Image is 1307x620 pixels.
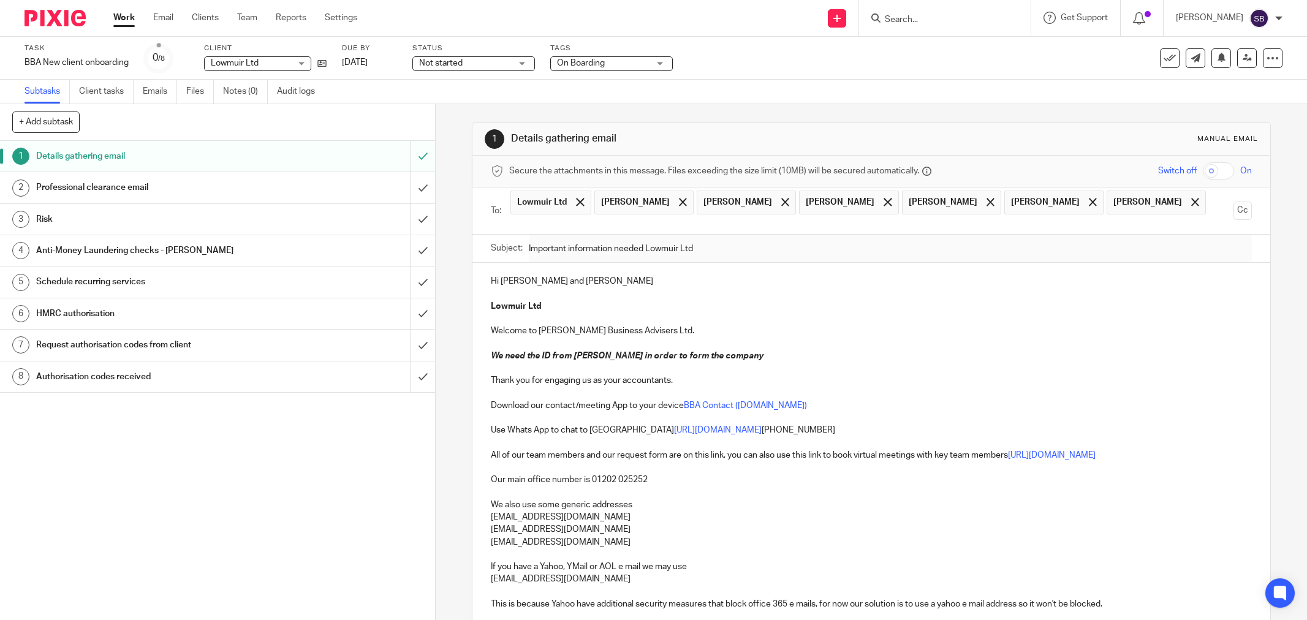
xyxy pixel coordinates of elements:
[491,573,1252,585] p: [EMAIL_ADDRESS][DOMAIN_NAME]
[113,12,135,24] a: Work
[158,55,165,62] small: /8
[491,399,1252,412] p: Download our contact/meeting App to your device
[143,80,177,104] a: Emails
[491,499,1252,511] p: We also use some generic addresses
[557,59,605,67] span: On Boarding
[491,523,1252,535] p: [EMAIL_ADDRESS][DOMAIN_NAME]
[12,305,29,322] div: 6
[36,336,278,354] h1: Request authorisation codes from client
[36,147,278,165] h1: Details gathering email
[325,12,357,24] a: Settings
[1011,196,1080,208] span: [PERSON_NAME]
[36,178,278,197] h1: Professional clearance email
[192,12,219,24] a: Clients
[909,196,977,208] span: [PERSON_NAME]
[342,58,368,67] span: [DATE]
[12,336,29,353] div: 7
[491,242,523,254] label: Subject:
[204,43,327,53] label: Client
[674,426,762,434] a: [URL][DOMAIN_NAME]
[1158,165,1197,177] span: Switch off
[223,80,268,104] a: Notes (0)
[491,598,1252,610] p: This is because Yahoo have additional security measures that block office 365 e mails, for now ou...
[491,275,1252,287] p: Hi [PERSON_NAME] and [PERSON_NAME]
[1249,9,1269,28] img: svg%3E
[550,43,673,53] label: Tags
[25,43,129,53] label: Task
[36,304,278,323] h1: HMRC authorisation
[36,273,278,291] h1: Schedule recurring services
[1240,165,1252,177] span: On
[1113,196,1182,208] span: [PERSON_NAME]
[806,196,874,208] span: [PERSON_NAME]
[25,56,129,69] div: BBA New client onboarding
[491,474,1252,486] p: Our main office number is 01202 025252
[601,196,670,208] span: [PERSON_NAME]
[884,15,994,26] input: Search
[12,274,29,291] div: 5
[79,80,134,104] a: Client tasks
[1061,13,1108,22] span: Get Support
[491,205,504,217] label: To:
[186,80,214,104] a: Files
[491,511,1252,523] p: [EMAIL_ADDRESS][DOMAIN_NAME]
[491,536,1252,548] p: [EMAIL_ADDRESS][DOMAIN_NAME]
[342,43,397,53] label: Due by
[1197,134,1258,144] div: Manual email
[412,43,535,53] label: Status
[1233,202,1252,220] button: Cc
[12,211,29,228] div: 3
[509,165,919,177] span: Secure the attachments in this message. Files exceeding the size limit (10MB) will be secured aut...
[12,242,29,259] div: 4
[237,12,257,24] a: Team
[485,129,504,149] div: 1
[491,561,1252,573] p: If you have a Yahoo, YMail or AOL e mail we may use
[491,424,1252,436] p: Use Whats App to chat to [GEOGRAPHIC_DATA] [PHONE_NUMBER]
[12,112,80,132] button: + Add subtask
[491,449,1252,461] p: All of our team members and our request form are on this link, you can also use this link to book...
[1176,12,1243,24] p: [PERSON_NAME]
[25,10,86,26] img: Pixie
[25,80,70,104] a: Subtasks
[684,401,807,410] a: BBA Contact ([DOMAIN_NAME])
[491,352,763,360] em: We need the ID from [PERSON_NAME] in order to form the company
[153,12,173,24] a: Email
[12,180,29,197] div: 2
[491,302,542,311] strong: Lowmuir Ltd
[153,51,165,65] div: 0
[1008,451,1096,459] a: [URL][DOMAIN_NAME]
[511,132,898,145] h1: Details gathering email
[36,368,278,386] h1: Authorisation codes received
[276,12,306,24] a: Reports
[36,210,278,229] h1: Risk
[277,80,324,104] a: Audit logs
[12,368,29,385] div: 8
[36,241,278,260] h1: Anti-Money Laundering checks - [PERSON_NAME]
[703,196,772,208] span: [PERSON_NAME]
[419,59,463,67] span: Not started
[517,196,567,208] span: Lowmuir Ltd
[491,325,1252,337] p: Welcome to [PERSON_NAME] Business Advisers Ltd.
[211,59,259,67] span: Lowmuir Ltd
[491,374,1252,387] p: Thank you for engaging us as your accountants.
[12,148,29,165] div: 1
